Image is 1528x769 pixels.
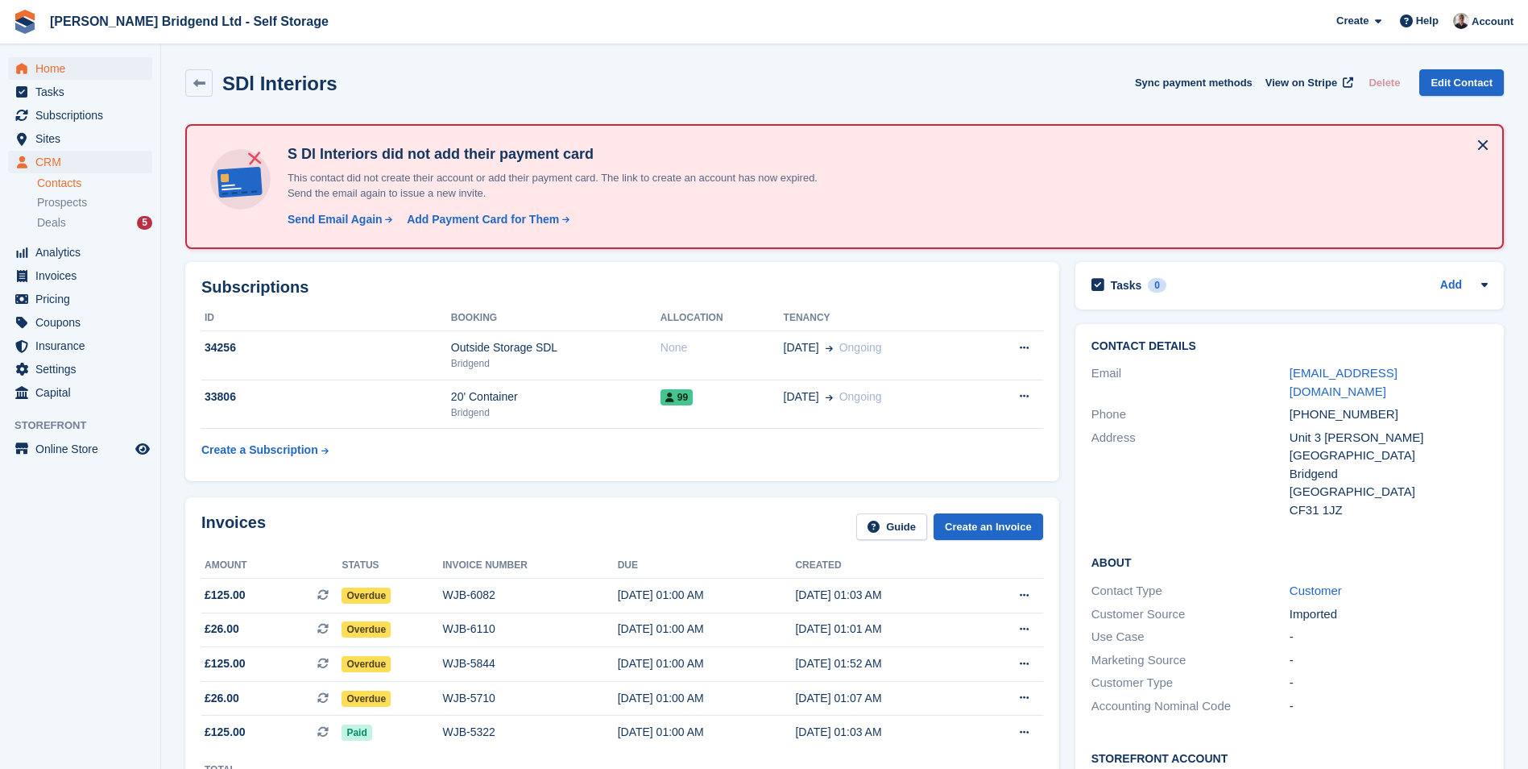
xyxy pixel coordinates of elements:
[37,176,152,191] a: Contacts
[1290,501,1488,520] div: CF31 1JZ
[451,389,660,405] div: 20' Container
[281,145,845,164] h4: S Dl Interiors did not add their payment card
[400,211,571,228] a: Add Payment Card for Them
[784,306,977,331] th: Tenancy
[342,588,391,604] span: Overdue
[795,655,973,672] div: [DATE] 01:52 AM
[201,435,329,465] a: Create a Subscription
[288,211,383,228] div: Send Email Again
[133,439,152,459] a: Preview store
[443,655,618,672] div: WJB-5844
[1091,429,1290,520] div: Address
[35,358,132,380] span: Settings
[205,587,246,604] span: £125.00
[451,405,660,420] div: Bridgend
[14,418,160,434] span: Storefront
[205,690,239,707] span: £26.00
[342,656,391,672] span: Overdue
[8,311,152,334] a: menu
[443,587,618,604] div: WJB-6082
[1453,13,1469,29] img: Rhys Jones
[660,389,693,405] span: 99
[205,724,246,741] span: £125.00
[342,691,391,707] span: Overdue
[1290,405,1488,424] div: [PHONE_NUMBER]
[618,621,796,638] div: [DATE] 01:00 AM
[618,724,796,741] div: [DATE] 01:00 AM
[1362,69,1406,96] button: Delete
[37,195,87,210] span: Prospects
[222,73,337,94] h2: SDl Interiors
[8,264,152,287] a: menu
[1091,605,1290,624] div: Customer Source
[1290,483,1488,501] div: [GEOGRAPHIC_DATA]
[618,690,796,707] div: [DATE] 01:00 AM
[1091,582,1290,601] div: Contact Type
[201,306,451,331] th: ID
[1290,366,1398,398] a: [EMAIL_ADDRESS][DOMAIN_NAME]
[35,81,132,103] span: Tasks
[795,690,973,707] div: [DATE] 01:07 AM
[35,151,132,173] span: CRM
[35,381,132,404] span: Capital
[8,381,152,404] a: menu
[1290,674,1488,692] div: -
[35,241,132,264] span: Analytics
[1148,278,1166,293] div: 0
[1290,628,1488,646] div: -
[201,339,451,356] div: 34256
[451,306,660,331] th: Booking
[35,104,132,127] span: Subscriptions
[35,311,132,334] span: Coupons
[407,211,559,228] div: Add Payment Card for Them
[1259,69,1356,96] a: View on Stripe
[35,127,132,150] span: Sites
[281,170,845,202] p: This contact did not create their account or add their payment card. The link to create an accoun...
[35,438,132,460] span: Online Store
[1290,651,1488,670] div: -
[1091,405,1290,424] div: Phone
[1091,651,1290,670] div: Marketing Source
[201,389,451,405] div: 33806
[1290,584,1342,597] a: Customer
[839,390,882,403] span: Ongoing
[784,389,819,405] span: [DATE]
[1419,69,1504,96] a: Edit Contact
[1091,750,1488,766] h2: Storefront Account
[8,104,152,127] a: menu
[1416,13,1439,29] span: Help
[795,553,973,579] th: Created
[618,587,796,604] div: [DATE] 01:00 AM
[8,57,152,80] a: menu
[1111,278,1142,293] h2: Tasks
[660,306,784,331] th: Allocation
[8,438,152,460] a: menu
[35,264,132,287] span: Invoices
[206,145,275,214] img: no-card-linked-e7822e413c904bf8b177c4d89f31251c4716f9871600ec3ca5bfc59e148c83f4.svg
[342,725,371,741] span: Paid
[8,151,152,173] a: menu
[795,724,973,741] div: [DATE] 01:03 AM
[443,621,618,638] div: WJB-6110
[205,655,246,672] span: £125.00
[618,655,796,672] div: [DATE] 01:00 AM
[1091,364,1290,401] div: Email
[1290,465,1488,484] div: Bridgend
[8,241,152,264] a: menu
[618,553,796,579] th: Due
[451,339,660,356] div: Outside Storage SDL
[37,215,66,231] span: Deals
[35,57,132,80] span: Home
[201,278,1043,297] h2: Subscriptions
[443,724,618,741] div: WJB-5322
[443,690,618,707] div: WJB-5710
[795,621,973,638] div: [DATE] 01:01 AM
[43,8,335,35] a: [PERSON_NAME] Bridgend Ltd - Self Storage
[856,513,927,540] a: Guide
[1290,429,1488,465] div: Unit 3 [PERSON_NAME][GEOGRAPHIC_DATA]
[795,587,973,604] div: [DATE] 01:03 AM
[1265,75,1337,91] span: View on Stripe
[8,81,152,103] a: menu
[1135,69,1253,96] button: Sync payment methods
[35,335,132,357] span: Insurance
